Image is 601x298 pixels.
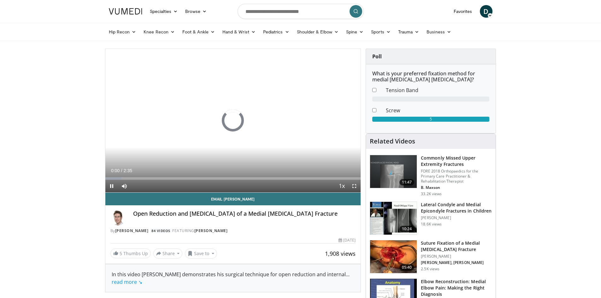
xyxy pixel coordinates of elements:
button: Save to [185,248,217,259]
a: D [480,5,492,18]
p: 18.6K views [421,222,442,227]
a: [PERSON_NAME] [194,228,228,233]
img: Avatar [110,210,126,225]
p: [PERSON_NAME] [421,215,492,220]
div: In this video [PERSON_NAME] demonstrates his surgical technique for open reduction and internal [112,271,355,286]
button: Pause [105,180,118,192]
h6: What is your preferred fixation method for medial [MEDICAL_DATA] [MEDICAL_DATA]? [372,71,489,83]
span: 11:47 [399,179,415,185]
a: 5 Thumbs Up [110,248,151,258]
a: Trauma [394,26,423,38]
h3: Lateral Condyle and Medial Epicondyle Fractures in Children [421,202,492,214]
p: [PERSON_NAME] [421,254,492,259]
a: Specialties [146,5,182,18]
a: 10:24 Lateral Condyle and Medial Epicondyle Fractures in Children [PERSON_NAME] 18.6K views [370,202,492,235]
span: 10:24 [399,226,415,232]
div: 5 [372,117,489,122]
button: Fullscreen [348,180,361,192]
a: Favorites [450,5,476,18]
p: 2.5K views [421,266,439,272]
h4: Open Reduction and [MEDICAL_DATA] of a Medial [MEDICAL_DATA] Fracture [133,210,356,217]
button: Playback Rate [335,180,348,192]
dd: Tension Band [381,86,494,94]
a: 05:40 Suture Fixation of a Medial [MEDICAL_DATA] Fracture [PERSON_NAME] [PERSON_NAME], [PERSON_NA... [370,240,492,273]
img: b2c65235-e098-4cd2-ab0f-914df5e3e270.150x105_q85_crop-smart_upscale.jpg [370,155,417,188]
a: Foot & Ankle [179,26,219,38]
a: [PERSON_NAME] [115,228,149,233]
strong: Poll [372,53,382,60]
span: 5 [120,250,122,256]
a: Sports [367,26,394,38]
a: Hand & Wrist [219,26,259,38]
div: [DATE] [339,237,356,243]
video-js: Video Player [105,49,361,193]
span: 1,908 views [325,250,356,257]
a: Email [PERSON_NAME] [105,193,361,205]
a: Business [423,26,455,38]
span: 0:00 [111,168,120,173]
h3: Commonly Missed Upper Extremity Fractures [421,155,492,167]
h3: Suture Fixation of a Medial [MEDICAL_DATA] Fracture [421,240,492,253]
input: Search topics, interventions [238,4,364,19]
button: Share [153,248,183,259]
a: Hip Recon [105,26,140,38]
a: Spine [342,26,367,38]
a: Knee Recon [140,26,179,38]
span: 05:40 [399,264,415,271]
a: Pediatrics [259,26,293,38]
img: 66ba8aa4-6a6b-4ee8-bf9d-5265c1bc7379.150x105_q85_crop-smart_upscale.jpg [370,240,417,273]
a: 11:47 Commonly Missed Upper Extremity Fractures FORE 2018 Orthopaedics for the Primary Care Pract... [370,155,492,196]
span: ... [112,271,350,285]
img: VuMedi Logo [109,8,142,15]
img: 270001_0000_1.png.150x105_q85_crop-smart_upscale.jpg [370,202,417,235]
h3: Elbow Reconstruction: Medial Elbow Pain: Making the Right Diagnosis [421,278,492,297]
button: Mute [118,180,131,192]
p: 33.2K views [421,191,442,196]
p: B. Maxson [421,185,492,190]
span: 2:35 [124,168,132,173]
div: By FEATURING [110,228,356,234]
a: Browse [181,5,210,18]
div: Progress Bar [105,177,361,180]
a: read more ↘ [112,278,142,285]
h4: Related Videos [370,137,415,145]
p: FORE 2018 Orthopaedics for the Primary Care Practitioner & Rehabilitation Therapist [421,169,492,184]
a: 84 Videos [150,228,173,233]
span: / [121,168,122,173]
p: [PERSON_NAME], [PERSON_NAME] [421,260,492,265]
a: Shoulder & Elbow [293,26,342,38]
dd: Screw [381,107,494,114]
